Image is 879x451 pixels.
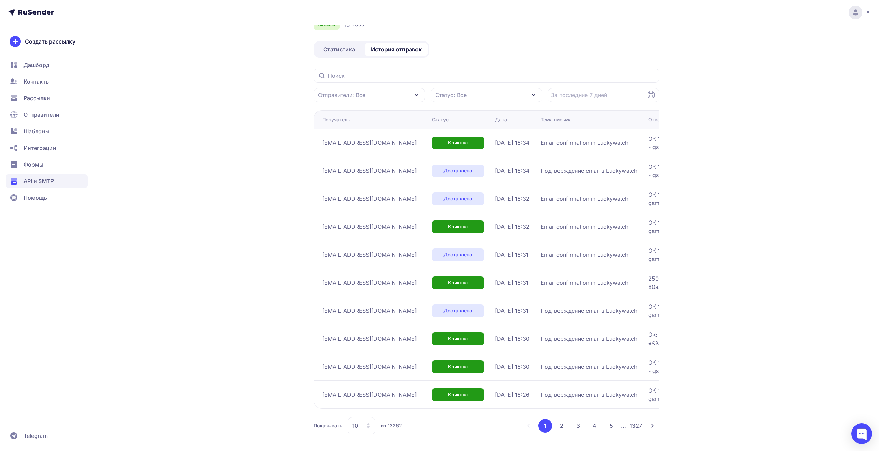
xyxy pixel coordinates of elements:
span: [DATE] 16:30 [495,363,529,371]
span: Email confirmation in Luckywatch [541,139,628,147]
span: Статус: Все [435,91,467,99]
span: Подтверждение email в Luckywatch [541,167,637,175]
span: Помощь [23,194,47,202]
span: Подтверждение email в Luckywatch [541,363,637,371]
span: 250 2.0.0 OK 1757251885 af79cd13be357-80aa64b141dsi414577385a.18 - gsmtp [648,274,821,291]
span: [DATE] 16:34 [495,139,529,147]
span: Отправители: Все [318,91,365,99]
span: История отправок [371,45,422,54]
span: API и SMTP [23,177,54,185]
a: История отправок [365,43,428,56]
span: Отправители [23,111,59,119]
button: 4 [588,419,602,433]
span: Доставлено [443,307,472,314]
button: 1327 [629,419,643,433]
div: Получатель [322,116,350,123]
span: [EMAIL_ADDRESS][DOMAIN_NAME] [322,223,417,231]
span: Кликнул [448,279,468,286]
span: Интеграции [23,144,56,152]
span: [EMAIL_ADDRESS][DOMAIN_NAME] [322,251,417,259]
span: из 13262 [381,422,402,429]
span: Кликнул [448,223,468,230]
button: 1 [538,419,552,433]
span: OK 1757251868 38308e7fff4ca-337f4c359c6si31799271fa.69 - gsmtp [648,302,821,319]
span: Telegram [23,432,48,440]
a: Telegram [6,429,88,443]
span: Кликнул [448,139,468,146]
span: OK 1757252055 2adb3069b0e04-5608aba408fsi3231440e87.47 - gsmtp [648,162,821,179]
span: Подтверждение email в Luckywatch [541,391,637,399]
span: [DATE] 16:34 [495,167,529,175]
div: Тема письма [541,116,572,123]
span: Email confirmation in Luckywatch [541,279,628,287]
span: [EMAIL_ADDRESS][DOMAIN_NAME] [322,391,417,399]
span: Кликнул [448,363,468,370]
span: [DATE] 16:31 [495,307,528,315]
span: Кликнул [448,391,468,398]
span: Контакты [23,77,50,86]
span: Email confirmation in Luckywatch [541,223,628,231]
span: Статистика [323,45,355,54]
span: Email confirmation in Luckywatch [541,195,628,203]
span: Кликнул [448,335,468,342]
span: [EMAIL_ADDRESS][DOMAIN_NAME] [322,167,417,175]
span: OK 1757251981 38308e7fff4ca-337f4c342dfsi31201541fa.24 - gsmtp [648,190,821,207]
span: Дашборд [23,61,49,69]
span: [EMAIL_ADDRESS][DOMAIN_NAME] [322,279,417,287]
button: 3 [571,419,585,433]
div: Ответ SMTP [648,116,678,123]
span: [DATE] 16:31 [495,251,528,259]
span: Ok: queued on [DOMAIN_NAME] 1757251847-lUkLfeSEJ8c0-eKXe7pou [648,330,821,347]
span: ... [621,422,626,429]
span: Подтверждение email в Luckywatch [541,335,637,343]
span: [EMAIL_ADDRESS][DOMAIN_NAME] [322,195,417,203]
span: Доставлено [443,167,472,174]
span: [DATE] 16:32 [495,223,529,231]
span: OK 1757251821 ffacd0b85a97d-3db645b069asi9203073f8f.673 - gsmtp [648,358,821,375]
div: Статус [432,116,449,123]
button: 5 [604,419,618,433]
span: Показывать [314,422,342,429]
span: Шаблоны [23,127,49,135]
span: Рассылки [23,94,50,102]
button: 2 [555,419,569,433]
span: Формы [23,160,44,169]
span: [DATE] 16:32 [495,195,529,203]
span: Доставлено [443,251,472,258]
span: Доставлено [443,195,472,202]
span: [DATE] 16:31 [495,279,528,287]
span: [EMAIL_ADDRESS][DOMAIN_NAME] [322,307,417,315]
span: OK 1757251890 38308e7fff4ca-337f4c34cf7si30785261fa.49 - gsmtp [648,246,821,263]
span: [EMAIL_ADDRESS][DOMAIN_NAME] [322,363,417,371]
span: OK 1757251576 38308e7fff4ca-337f50f3173si32072651fa.467 - gsmtp [648,386,821,403]
span: [EMAIL_ADDRESS][DOMAIN_NAME] [322,335,417,343]
span: 10 [352,422,358,430]
a: Статистика [315,43,363,56]
span: [DATE] 16:30 [495,335,529,343]
span: OK 1757252076 ffacd0b85a97d-3cf34c543e3si16283741f8f.756 - gsmtp [648,134,821,151]
span: OK 1757251948 38308e7fff4ca-337f50bbef2si31421621fa.297 - gsmtp [648,218,821,235]
span: [EMAIL_ADDRESS][DOMAIN_NAME] [322,139,417,147]
div: Дата [495,116,507,123]
span: Подтверждение email в Luckywatch [541,307,637,315]
input: Datepicker input [548,88,659,102]
span: Создать рассылку [25,37,75,46]
span: [DATE] 16:26 [495,391,529,399]
input: Поиск [314,69,659,83]
span: Email confirmation in Luckywatch [541,251,628,259]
